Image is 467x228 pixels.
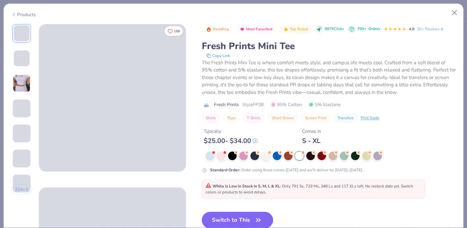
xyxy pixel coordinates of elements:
[448,7,461,19] button: Close
[204,52,232,59] button: copy to clipboard
[240,27,245,32] img: Most Favorited sort
[409,26,414,32] span: 4.8
[283,27,289,32] img: Top Rated sort
[243,113,265,123] button: T-Shirts
[417,26,444,32] a: 30+ Reviews
[246,27,272,31] span: Most Favorited
[334,113,358,123] button: Transfers
[210,167,363,173] div: Order using these colors [DATE] and we'll deliver by [DATE]-[DATE].
[301,113,330,123] button: Screen Print
[302,128,321,135] div: Comes In
[242,101,264,108] span: Style FP38
[202,40,456,52] div: Fresh Prints Mini Tee
[214,101,239,108] span: Fresh Prints
[11,185,33,194] button: 354+
[202,113,220,123] button: Shirts
[361,115,379,121] div: Print Guide
[280,25,311,34] button: Badge Button
[165,26,183,36] button: Like
[236,25,276,34] button: Badge Button
[309,101,340,108] span: 5% Elastane
[13,117,14,135] img: User generated content
[213,184,280,189] strong: White is Low in Stock in S, M, L & XL
[13,142,14,160] img: User generated content
[174,30,180,33] span: 158
[368,26,380,31] span: Orders
[205,184,413,195] span: : Only 791 Ss, 729 Ms, 348 Ls and 117 XLs left. No restock date yet. Switch colors or products to...
[290,27,308,31] span: Top Rated
[202,25,232,34] button: Badge Button
[213,27,229,31] span: Trending
[206,27,211,32] img: Trending sort
[271,101,302,108] span: 95% Cotton
[357,26,380,32] div: 700+
[302,137,321,145] div: S - XL
[268,113,298,123] button: Short Sleeve
[204,137,258,145] div: $ 25.00 - $ 34.00
[13,167,14,185] img: User generated content
[384,24,406,35] div: 4.8 Stars
[202,59,456,96] div: The Fresh Prints Mini Tee is where comfort meets style, and campus life meets cool. Crafted from ...
[202,102,211,108] img: brand logo
[325,26,344,32] span: 887K Clicks
[204,128,258,135] div: Typically
[13,192,14,210] img: User generated content
[210,167,240,173] strong: Standard Order :
[223,113,240,123] button: Tops
[13,74,31,92] img: User generated content
[11,11,36,18] div: Products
